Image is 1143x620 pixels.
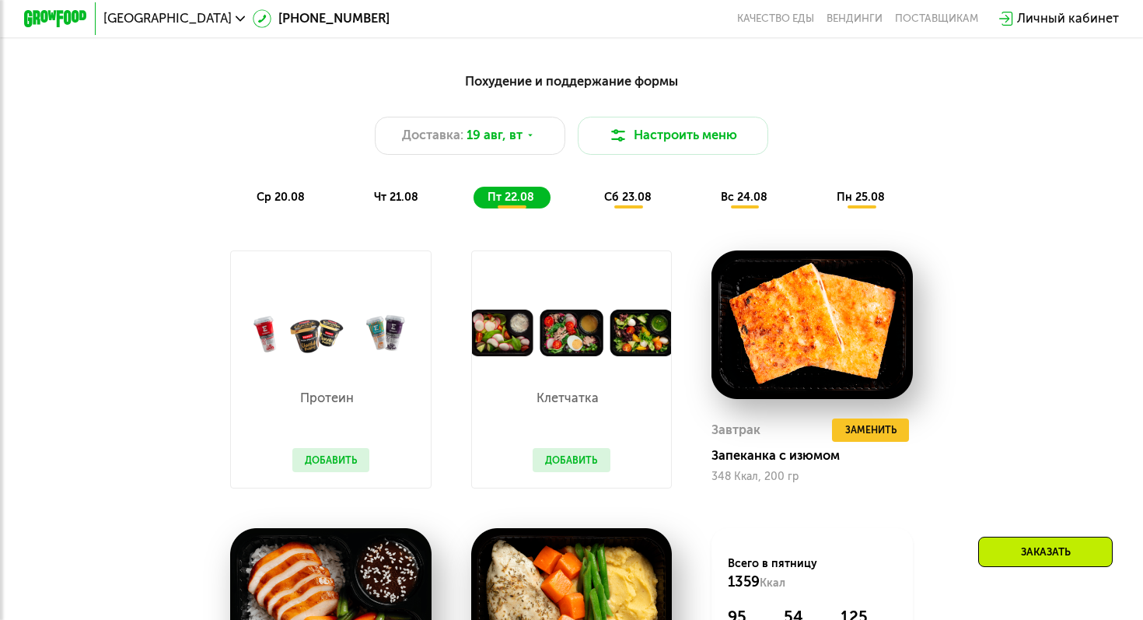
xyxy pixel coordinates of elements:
[845,422,897,438] span: Заменить
[604,191,652,204] span: сб 23.08
[711,448,925,464] div: Запеканка с изюмом
[895,12,978,25] div: поставщикам
[467,126,523,145] span: 19 авг, вт
[374,191,418,204] span: чт 21.08
[1017,9,1119,29] div: Личный кабинет
[978,537,1113,567] div: Заказать
[827,12,883,25] a: Вендинги
[728,573,760,590] span: 1359
[721,191,767,204] span: вс 24.08
[257,191,305,204] span: ср 20.08
[402,126,463,145] span: Доставка:
[253,9,390,29] a: [PHONE_NUMBER]
[103,12,232,25] span: [GEOGRAPHIC_DATA]
[292,448,370,472] button: Добавить
[728,556,897,591] div: Всего в пятницу
[760,576,785,590] span: Ккал
[533,392,603,405] p: Клетчатка
[533,448,610,472] button: Добавить
[102,72,1042,91] div: Похудение и поддержание формы
[737,12,814,25] a: Качество еды
[837,191,885,204] span: пн 25.08
[292,392,362,405] p: Протеин
[488,191,534,204] span: пт 22.08
[578,117,768,155] button: Настроить меню
[832,419,909,443] button: Заменить
[711,419,760,443] div: Завтрак
[711,471,913,483] div: 348 Ккал, 200 гр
